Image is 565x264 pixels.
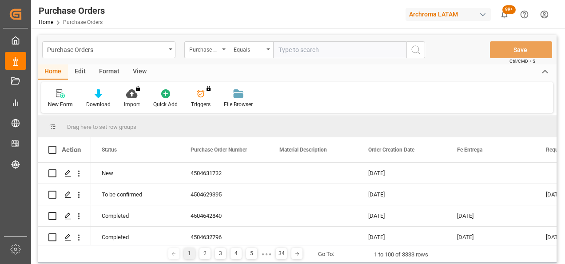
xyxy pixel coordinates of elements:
[494,4,514,24] button: show 100 new notifications
[224,100,253,108] div: File Browser
[490,41,552,58] button: Save
[39,4,105,17] div: Purchase Orders
[279,147,327,153] span: Material Description
[38,227,91,248] div: Press SPACE to select this row.
[358,184,446,205] div: [DATE]
[246,248,257,259] div: 5
[102,147,117,153] span: Status
[502,5,516,14] span: 99+
[234,44,264,54] div: Equals
[42,41,175,58] button: open menu
[273,41,406,58] input: Type to search
[180,205,269,226] div: 4504642840
[38,184,91,205] div: Press SPACE to select this row.
[406,6,494,23] button: Archroma LATAM
[180,227,269,248] div: 4504632796
[189,44,219,54] div: Purchase Order Number
[67,124,136,130] span: Drag here to set row groups
[368,147,414,153] span: Order Creation Date
[180,163,269,184] div: 4504631732
[38,163,91,184] div: Press SPACE to select this row.
[191,147,247,153] span: Purchase Order Number
[509,58,535,64] span: Ctrl/CMD + S
[38,205,91,227] div: Press SPACE to select this row.
[68,64,92,80] div: Edit
[184,41,229,58] button: open menu
[229,41,273,58] button: open menu
[91,163,180,184] div: New
[199,248,211,259] div: 2
[446,227,535,248] div: [DATE]
[38,64,68,80] div: Home
[374,250,428,259] div: 1 to 100 of 3333 rows
[153,100,178,108] div: Quick Add
[514,4,534,24] button: Help Center
[86,100,111,108] div: Download
[276,248,287,259] div: 34
[126,64,153,80] div: View
[318,250,334,259] div: Go To:
[62,146,81,154] div: Action
[91,184,180,205] div: To be confirmed
[358,163,446,184] div: [DATE]
[39,19,53,25] a: Home
[47,44,166,55] div: Purchase Orders
[406,8,491,21] div: Archroma LATAM
[262,251,271,257] div: ● ● ●
[91,227,180,248] div: Completed
[180,184,269,205] div: 4504629395
[91,205,180,226] div: Completed
[231,248,242,259] div: 4
[358,227,446,248] div: [DATE]
[406,41,425,58] button: search button
[48,100,73,108] div: New Form
[457,147,482,153] span: Fe Entrega
[184,248,195,259] div: 1
[446,205,535,226] div: [DATE]
[358,205,446,226] div: [DATE]
[215,248,226,259] div: 3
[92,64,126,80] div: Format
